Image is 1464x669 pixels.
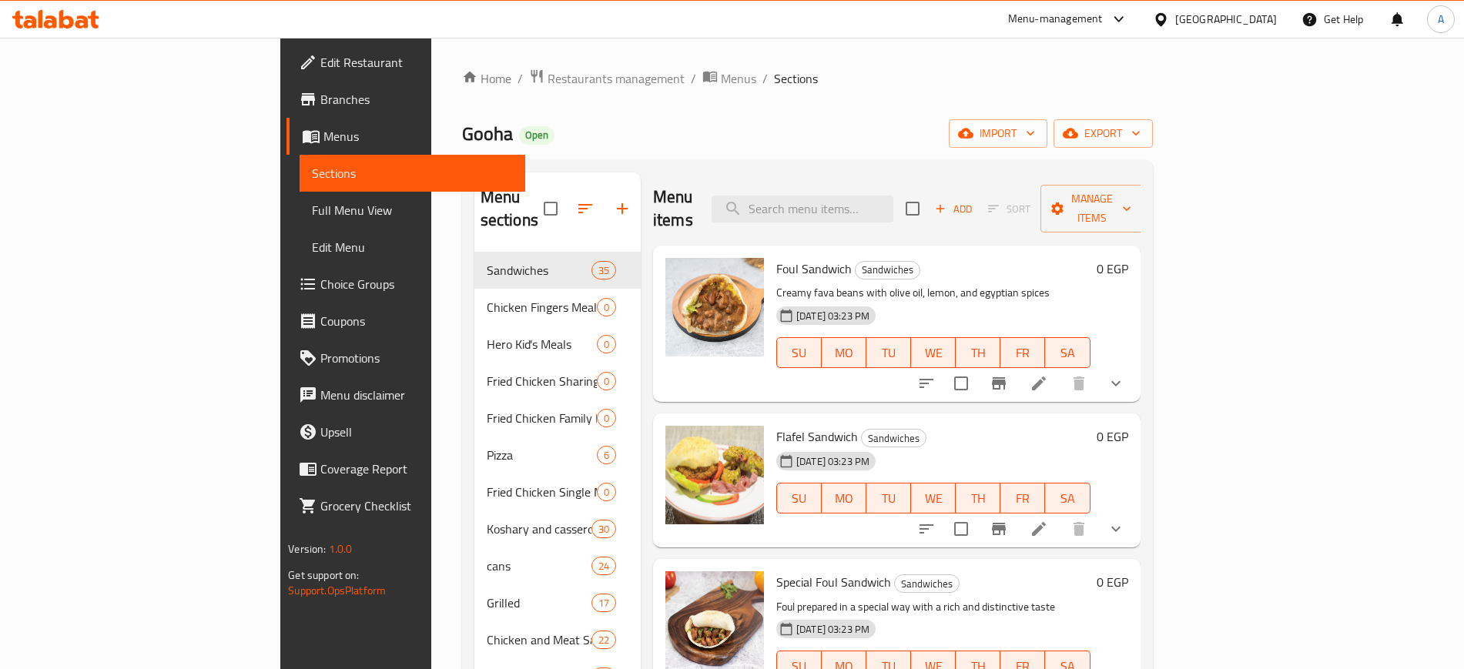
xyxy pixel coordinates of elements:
[286,487,524,524] a: Grocery Checklist
[822,337,866,368] button: MO
[691,69,696,88] li: /
[320,53,512,72] span: Edit Restaurant
[286,118,524,155] a: Menus
[487,594,591,612] span: Grilled
[320,275,512,293] span: Choice Groups
[776,337,822,368] button: SU
[529,69,685,89] a: Restaurants management
[320,423,512,441] span: Upsell
[474,584,641,621] div: Grilled17
[286,413,524,450] a: Upsell
[286,450,524,487] a: Coverage Report
[597,446,616,464] div: items
[908,365,945,402] button: sort-choices
[312,164,512,182] span: Sections
[598,448,615,463] span: 6
[286,376,524,413] a: Menu disclaimer
[598,485,615,500] span: 0
[1066,124,1141,143] span: export
[776,570,891,594] span: Special Foul Sandwich
[592,633,615,647] span: 22
[917,342,950,364] span: WE
[980,510,1017,547] button: Branch-specific-item
[1008,10,1103,28] div: Menu-management
[1000,337,1045,368] button: FR
[567,190,604,227] span: Sort sections
[783,342,816,364] span: SU
[776,597,1090,617] p: Foul prepared in a special way with a rich and distinctive taste
[1045,337,1090,368] button: SA
[783,487,816,510] span: SU
[591,594,616,612] div: items
[1060,510,1097,547] button: delete
[776,283,1090,303] p: Creamy fava beans with olive oil, lemon, and egyptian spices
[929,197,978,221] button: Add
[665,426,764,524] img: Flafel Sandwich
[462,69,1153,89] nav: breadcrumb
[866,337,911,368] button: TU
[548,69,685,88] span: Restaurants management
[1030,520,1048,538] a: Edit menu item
[474,252,641,289] div: Sandwiches35
[949,119,1047,148] button: import
[300,192,524,229] a: Full Menu View
[861,429,926,447] div: Sandwiches
[665,258,764,356] img: Foul Sandwich
[312,238,512,256] span: Edit Menu
[487,631,591,649] span: Chicken and Meat Sandwiches
[1053,189,1131,228] span: Manage items
[286,303,524,340] a: Coupons
[980,365,1017,402] button: Branch-specific-item
[1438,11,1444,28] span: A
[790,454,876,469] span: [DATE] 03:23 PM
[487,520,591,538] span: Koshary and casseroles boxes
[712,196,893,222] input: search
[828,487,860,510] span: MO
[894,574,960,593] div: Sandwiches
[774,69,818,88] span: Sections
[329,539,353,559] span: 1.0.0
[762,69,768,88] li: /
[945,513,977,545] span: Select to update
[474,400,641,437] div: Fried Chicken Family Meals0
[598,337,615,352] span: 0
[474,547,641,584] div: cans24
[895,575,959,593] span: Sandwiches
[288,580,386,600] a: Support.OpsPlatform
[320,497,512,515] span: Grocery Checklist
[929,197,978,221] span: Add item
[790,622,876,637] span: [DATE] 03:23 PM
[286,81,524,118] a: Branches
[1054,119,1153,148] button: export
[474,326,641,363] div: Hero Kid's Meals0
[487,409,597,427] div: Fried Chicken Family Meals
[312,201,512,219] span: Full Menu View
[591,557,616,575] div: items
[487,335,597,353] span: Hero Kid's Meals
[866,483,911,513] button: TU
[320,312,512,330] span: Coupons
[592,522,615,537] span: 30
[487,261,591,279] span: Sandwiches
[320,349,512,367] span: Promotions
[286,266,524,303] a: Choice Groups
[474,437,641,473] div: Pizza6
[962,487,994,510] span: TH
[956,483,1000,513] button: TH
[597,372,616,390] div: items
[896,192,929,225] span: Select section
[776,425,858,448] span: Flafel Sandwich
[487,372,597,390] span: Fried Chicken Sharing Meals
[519,129,554,142] span: Open
[592,559,615,574] span: 24
[487,446,597,464] span: Pizza
[1030,374,1048,393] a: Edit menu item
[1051,342,1084,364] span: SA
[286,340,524,376] a: Promotions
[1040,185,1144,232] button: Manage items
[598,411,615,426] span: 0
